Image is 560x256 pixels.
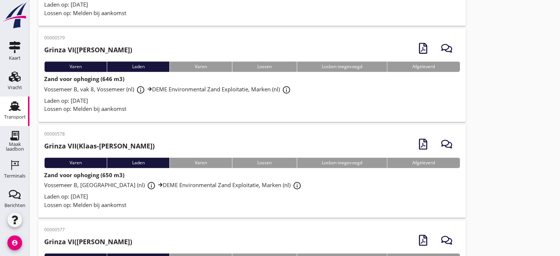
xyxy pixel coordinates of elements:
a: 00000578Grinza VII(Klaas-[PERSON_NAME])VarenLadenVarenLossenLosbon toegevoegdAfgeleverdZand voor ... [38,125,466,218]
span: Vossemeer B, vak 8, Vossemeer (nl) DEME Environmental Zand Exploitatie, Marken (nl) [44,85,293,93]
p: 00000579 [44,35,132,41]
div: Varen [44,62,107,72]
div: Losbon toegevoegd [297,62,387,72]
strong: Grinza VII [44,141,77,150]
p: 00000577 [44,227,132,233]
strong: Grinza VI [44,45,74,54]
div: Varen [44,158,107,168]
i: info_outline [136,85,145,94]
span: Lossen op: Melden bij aankomst [44,105,126,112]
div: Varen [169,62,232,72]
div: Laden [107,62,170,72]
div: Lossen [232,62,297,72]
span: Vossemeer B, [GEOGRAPHIC_DATA] (nl) DEME Environmental Zand Exploitatie, Marken (nl) [44,181,304,189]
div: Varen [169,158,232,168]
div: Lossen [232,158,297,168]
p: 00000578 [44,131,155,137]
div: Afgeleverd [387,158,460,168]
div: Afgeleverd [387,62,460,72]
span: Laden op: [DATE] [44,97,88,104]
h2: ([PERSON_NAME]) [44,237,132,247]
div: Losbon toegevoegd [297,158,387,168]
h2: ([PERSON_NAME]) [44,45,132,55]
i: info_outline [147,181,156,190]
div: Kaart [9,56,21,60]
span: Lossen op: Melden bij aankomst [44,9,126,17]
i: info_outline [293,181,302,190]
strong: Zand voor ophoging (650 m3) [44,171,124,179]
div: Vracht [8,85,22,90]
div: Laden [107,158,170,168]
div: Berichten [4,203,25,208]
div: Terminals [4,173,25,178]
span: Laden op: [DATE] [44,1,88,8]
a: 00000579Grinza VI([PERSON_NAME])VarenLadenVarenLossenLosbon toegevoegdAfgeleverdZand voor ophogin... [38,29,466,122]
div: Transport [4,115,26,119]
span: Lossen op: Melden bij aankomst [44,201,126,208]
i: info_outline [282,85,291,94]
span: Laden op: [DATE] [44,193,88,200]
strong: Grinza VI [44,237,74,246]
i: account_circle [7,235,22,250]
img: logo-small.a267ee39.svg [1,2,28,29]
strong: Zand voor ophoging (646 m3) [44,75,124,83]
h2: (Klaas-[PERSON_NAME]) [44,141,155,151]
